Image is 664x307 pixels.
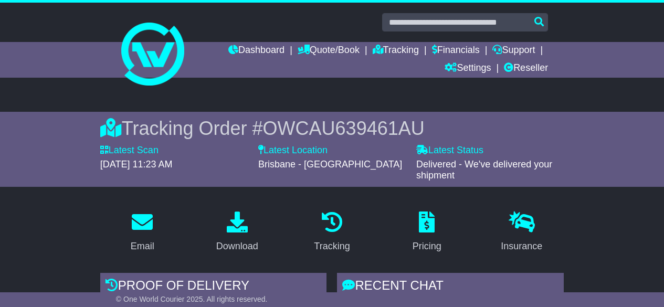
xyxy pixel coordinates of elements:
[445,60,491,78] a: Settings
[416,159,552,181] span: Delivered - We've delivered your shipment
[263,118,425,139] span: OWCAU639461AU
[494,208,549,257] a: Insurance
[100,145,159,156] label: Latest Scan
[216,239,258,253] div: Download
[131,239,154,253] div: Email
[406,208,448,257] a: Pricing
[116,295,268,303] span: © One World Courier 2025. All rights reserved.
[337,273,564,301] div: RECENT CHAT
[307,208,356,257] a: Tracking
[124,208,161,257] a: Email
[413,239,441,253] div: Pricing
[298,42,360,60] a: Quote/Book
[373,42,419,60] a: Tracking
[314,239,350,253] div: Tracking
[492,42,535,60] a: Support
[100,159,173,170] span: [DATE] 11:23 AM
[100,273,327,301] div: Proof of Delivery
[228,42,284,60] a: Dashboard
[258,159,402,170] span: Brisbane - [GEOGRAPHIC_DATA]
[432,42,480,60] a: Financials
[504,60,548,78] a: Reseller
[100,117,564,140] div: Tracking Order #
[209,208,265,257] a: Download
[258,145,328,156] label: Latest Location
[416,145,483,156] label: Latest Status
[501,239,542,253] div: Insurance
